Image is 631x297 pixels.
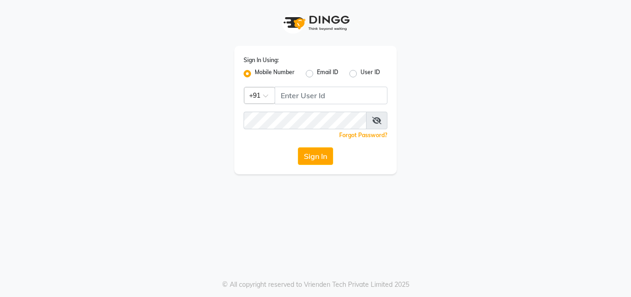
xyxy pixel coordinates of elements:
a: Forgot Password? [339,132,387,139]
input: Username [244,112,367,129]
label: Email ID [317,68,338,79]
label: Mobile Number [255,68,295,79]
img: logo1.svg [278,9,353,37]
label: Sign In Using: [244,56,279,64]
button: Sign In [298,147,333,165]
input: Username [275,87,387,104]
label: User ID [361,68,380,79]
